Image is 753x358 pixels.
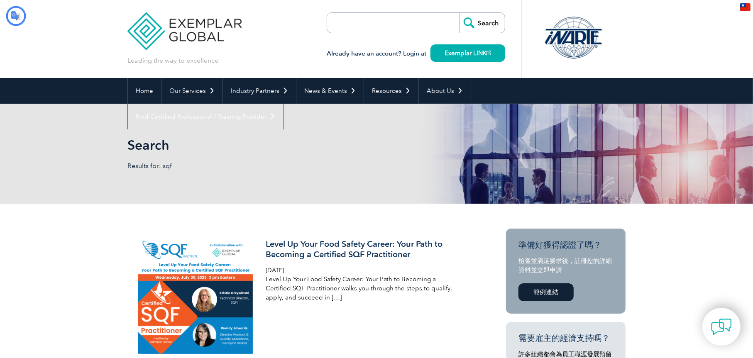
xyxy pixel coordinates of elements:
img: zh-TW [740,3,751,11]
a: 範例連結 [518,283,574,301]
img: open_square.png [487,51,491,55]
a: Exemplar LINK [430,44,505,62]
a: Industry Partners [223,78,296,104]
h1: Search [127,137,446,153]
font: 範例連結 [534,288,559,296]
font: 準備好獲得認證了嗎？ [518,240,601,250]
font: 需要雇主的經濟支持嗎？ [518,333,610,343]
span: [DATE] [266,267,284,274]
p: Level Up Your Food Safety Career: Your Path to Becoming a Certified SQF Practitioner walks you th... [266,275,462,302]
a: Our Services [161,78,222,104]
a: News & Events [296,78,364,104]
a: Resources [364,78,418,104]
img: contact-chat.png [711,317,732,337]
img: SQF-Exemplar-Global-Certified-Practitioner-Credential-300x300.png [138,239,253,354]
h3: Level Up Your Food Safety Career: Your Path to Becoming a Certified SQF Practitioner [266,239,462,260]
h3: Already have an account? Login at [327,49,505,59]
p: Results for: sqf [127,161,376,170]
a: About Us [419,78,471,104]
font: 檢查並滿足要求後，註冊您的詳細資料並立即申請 [518,257,612,274]
a: Home [128,78,161,104]
a: Find Certified Professional / Training Provider [128,104,283,129]
input: Search [459,13,505,33]
p: Leading the way to excellence [127,56,218,65]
